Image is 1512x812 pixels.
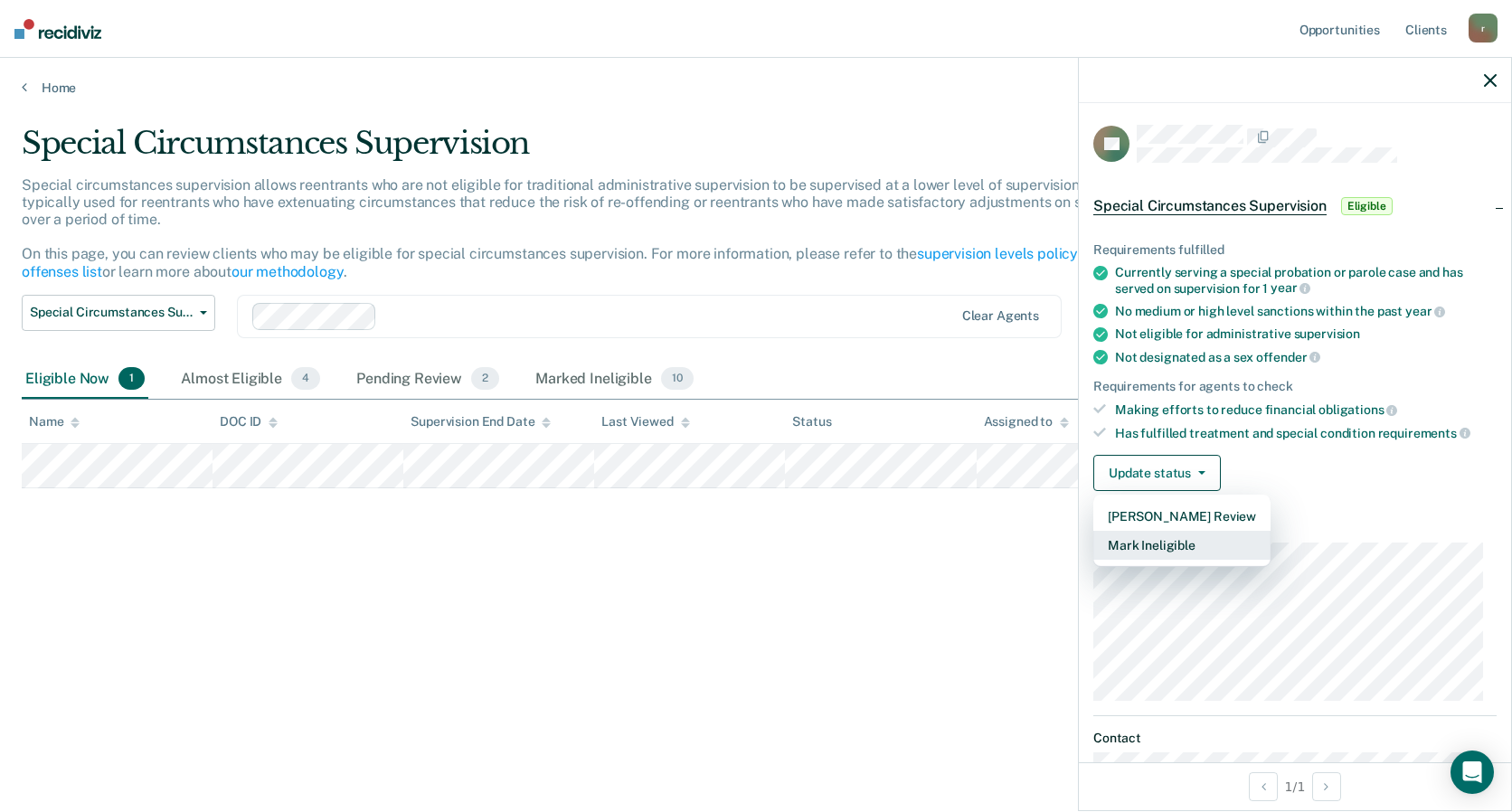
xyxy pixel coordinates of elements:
[1451,751,1494,794] div: Open Intercom Messenger
[1093,455,1221,491] button: Update status
[1115,265,1497,296] div: Currently serving a special probation or parole case and has served on supervision for 1
[917,245,1078,262] a: supervision levels policy
[14,19,101,39] img: Recidiviz
[601,414,689,430] div: Last Viewed
[661,367,694,391] span: 10
[1093,197,1327,215] span: Special Circumstances Supervision
[1079,762,1511,810] div: 1 / 1
[1093,502,1271,531] button: [PERSON_NAME] Review
[411,414,551,430] div: Supervision End Date
[118,367,145,391] span: 1
[1271,280,1310,295] span: year
[353,360,503,400] div: Pending Review
[1378,426,1470,440] span: requirements
[1405,304,1445,318] span: year
[1093,520,1497,535] dt: Supervision
[1093,731,1497,746] dt: Contact
[22,360,148,400] div: Eligible Now
[1115,425,1497,441] div: Has fulfilled treatment and special condition
[1079,177,1511,235] div: Special Circumstances SupervisionEligible
[1256,350,1321,364] span: offender
[792,414,831,430] div: Status
[1294,326,1360,341] span: supervision
[1469,14,1498,42] div: r
[29,414,80,430] div: Name
[1115,401,1497,418] div: Making efforts to reduce financial
[962,308,1039,324] div: Clear agents
[1115,326,1497,342] div: Not eligible for administrative
[291,367,320,391] span: 4
[22,125,1156,176] div: Special Circumstances Supervision
[1312,772,1341,801] button: Next Opportunity
[1115,349,1497,365] div: Not designated as a sex
[1115,303,1497,319] div: No medium or high level sanctions within the past
[1318,402,1397,417] span: obligations
[1093,379,1497,394] div: Requirements for agents to check
[1341,197,1393,215] span: Eligible
[22,245,1148,279] a: violent offenses list
[984,414,1069,430] div: Assigned to
[1093,531,1271,560] button: Mark Ineligible
[22,80,1490,96] a: Home
[177,360,324,400] div: Almost Eligible
[1249,772,1278,801] button: Previous Opportunity
[232,263,344,280] a: our methodology
[220,414,278,430] div: DOC ID
[1093,242,1497,258] div: Requirements fulfilled
[30,305,193,320] span: Special Circumstances Supervision
[471,367,499,391] span: 2
[22,176,1148,280] p: Special circumstances supervision allows reentrants who are not eligible for traditional administ...
[532,360,696,400] div: Marked Ineligible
